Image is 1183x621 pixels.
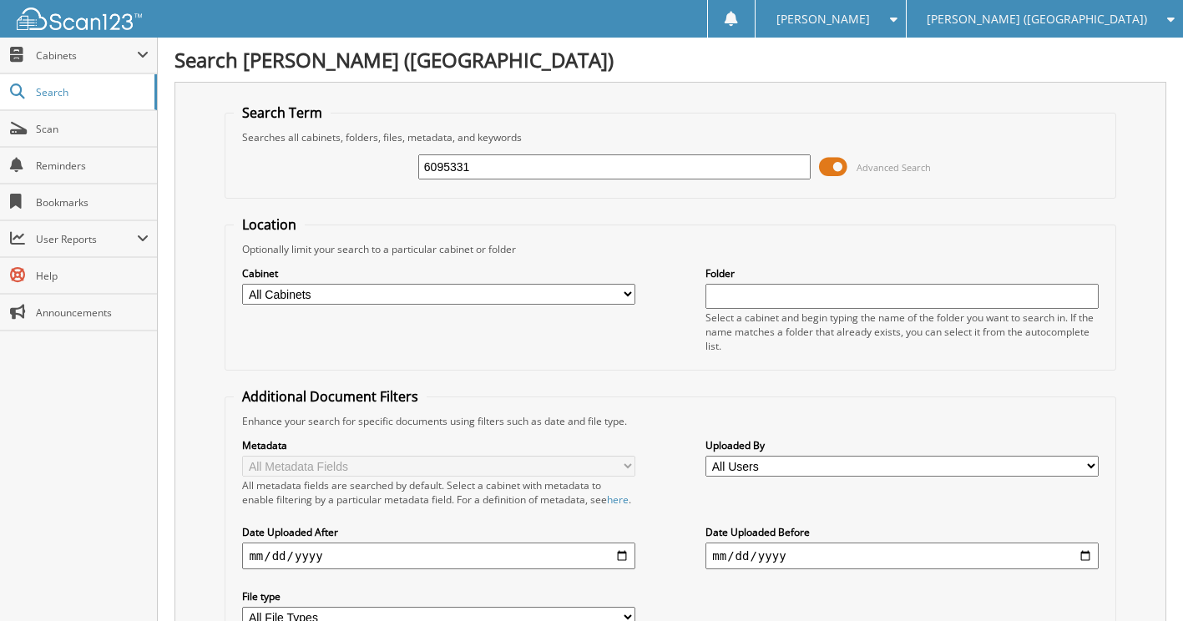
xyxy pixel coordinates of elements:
span: Cabinets [36,48,137,63]
span: User Reports [36,232,137,246]
div: All metadata fields are searched by default. Select a cabinet with metadata to enable filtering b... [242,478,634,507]
label: Cabinet [242,266,634,280]
span: Advanced Search [857,161,931,174]
label: File type [242,589,634,603]
label: Date Uploaded After [242,525,634,539]
legend: Search Term [234,103,331,122]
input: end [705,543,1098,569]
label: Metadata [242,438,634,452]
div: Enhance your search for specific documents using filters such as date and file type. [234,414,1106,428]
h1: Search [PERSON_NAME] ([GEOGRAPHIC_DATA]) [174,46,1166,73]
span: Scan [36,122,149,136]
span: Search [36,85,146,99]
span: Announcements [36,305,149,320]
input: start [242,543,634,569]
span: Bookmarks [36,195,149,210]
span: Help [36,269,149,283]
legend: Location [234,215,305,234]
div: Optionally limit your search to a particular cabinet or folder [234,242,1106,256]
span: [PERSON_NAME] [776,14,870,24]
span: [PERSON_NAME] ([GEOGRAPHIC_DATA]) [927,14,1147,24]
span: Reminders [36,159,149,173]
img: scan123-logo-white.svg [17,8,142,30]
legend: Additional Document Filters [234,387,427,406]
a: here [607,492,629,507]
label: Folder [705,266,1098,280]
div: Select a cabinet and begin typing the name of the folder you want to search in. If the name match... [705,310,1098,353]
label: Uploaded By [705,438,1098,452]
div: Searches all cabinets, folders, files, metadata, and keywords [234,130,1106,144]
label: Date Uploaded Before [705,525,1098,539]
